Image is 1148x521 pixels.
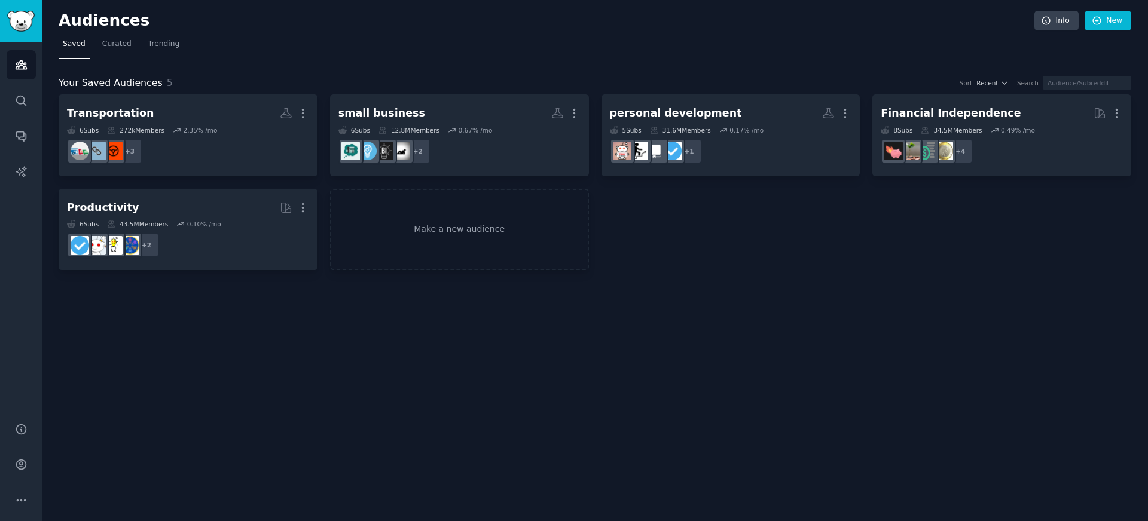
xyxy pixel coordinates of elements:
div: 0.67 % /mo [459,126,493,134]
span: Saved [63,39,86,50]
span: Trending [148,39,179,50]
span: Recent [976,79,998,87]
div: 34.5M Members [921,126,982,134]
input: Audience/Subreddit [1043,76,1131,90]
div: 272k Members [107,126,164,134]
img: Entrepreneur [358,142,377,160]
img: FinancialPlanning [918,142,936,160]
div: Search [1017,79,1039,87]
div: + 2 [405,139,430,164]
div: 2.35 % /mo [183,126,217,134]
img: getdisciplined [663,142,682,160]
h2: Audiences [59,11,1034,30]
img: GetMotivated [613,142,631,160]
img: personalgrowthchannel [630,142,648,160]
a: Curated [98,35,136,59]
img: small_business_ideas [341,142,360,160]
img: logistics [104,142,123,160]
span: Your Saved Audiences [59,76,163,91]
img: lifehacks [104,236,123,255]
div: personal development [610,106,742,121]
div: 0.10 % /mo [187,220,221,228]
a: Saved [59,35,90,59]
div: 12.8M Members [378,126,439,134]
img: supplychain [87,142,106,160]
img: LifeProTips [121,236,139,255]
div: 43.5M Members [107,220,168,228]
img: antiwork [392,142,410,160]
div: 6 Sub s [67,220,99,228]
a: Trending [144,35,184,59]
img: Business_Ideas [375,142,393,160]
img: productivity [87,236,106,255]
div: Sort [960,79,973,87]
a: small business6Subs12.8MMembers0.67% /mo+2antiworkBusiness_IdeasEntrepreneursmall_business_ideas [330,94,589,176]
div: + 2 [134,232,159,258]
a: Productivity6Subs43.5MMembers0.10% /mo+2LifeProTipslifehacksproductivitygetdisciplined [59,189,317,271]
a: personal development5Subs31.6MMembers0.17% /mo+1getdisciplinedsuggestmeabookpersonalgrowthchannel... [602,94,860,176]
div: + 4 [948,139,973,164]
div: 0.17 % /mo [729,126,764,134]
div: 6 Sub s [338,126,370,134]
img: suggestmeabook [646,142,665,160]
a: Transportation6Subs272kMembers2.35% /mo+3logisticssupplychaintransit [59,94,317,176]
div: + 3 [117,139,142,164]
img: getdisciplined [71,236,89,255]
img: Fire [901,142,920,160]
div: 8 Sub s [881,126,912,134]
div: Transportation [67,106,154,121]
a: Make a new audience [330,189,589,271]
div: small business [338,106,425,121]
a: New [1085,11,1131,31]
div: 0.49 % /mo [1001,126,1035,134]
div: + 1 [677,139,702,164]
button: Recent [976,79,1009,87]
span: Curated [102,39,132,50]
a: Info [1034,11,1079,31]
img: transit [71,142,89,160]
span: 5 [167,77,173,88]
img: fatFIRE [884,142,903,160]
img: UKPersonalFinance [935,142,953,160]
div: 6 Sub s [67,126,99,134]
a: Financial Independence8Subs34.5MMembers0.49% /mo+4UKPersonalFinanceFinancialPlanningFirefatFIRE [872,94,1131,176]
div: 5 Sub s [610,126,642,134]
div: Financial Independence [881,106,1021,121]
div: 31.6M Members [650,126,711,134]
div: Productivity [67,200,139,215]
img: GummySearch logo [7,11,35,32]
